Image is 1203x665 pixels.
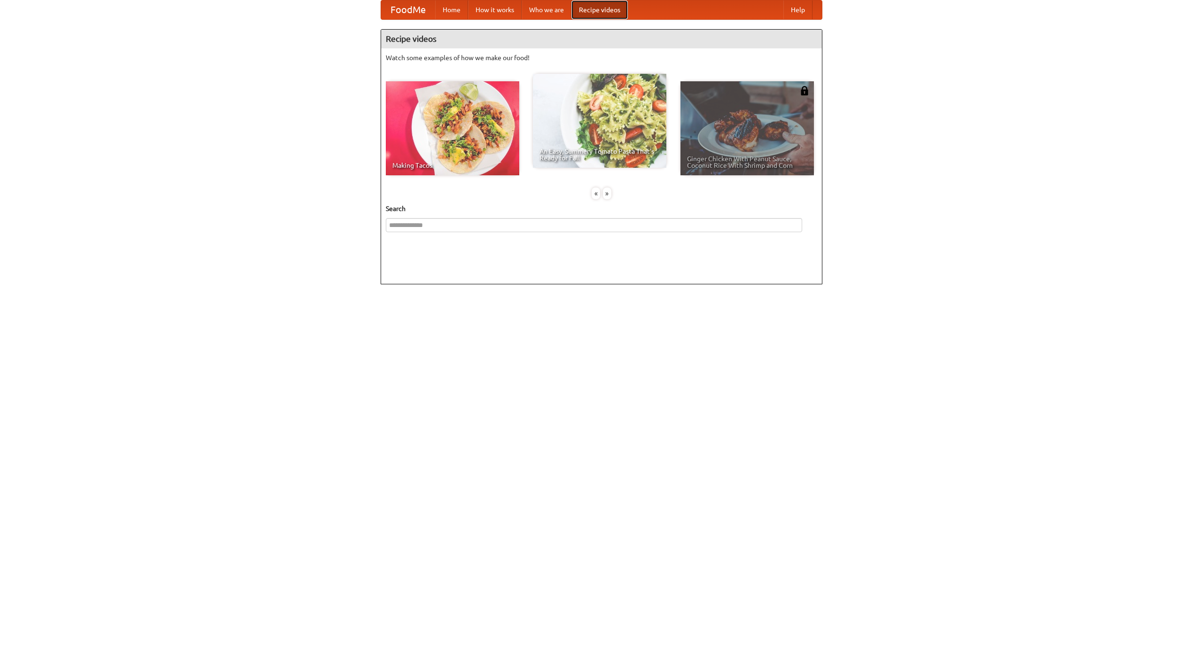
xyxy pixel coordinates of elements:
div: « [592,188,600,199]
a: Home [435,0,468,19]
a: FoodMe [381,0,435,19]
a: Recipe videos [571,0,628,19]
h5: Search [386,204,817,213]
span: An Easy, Summery Tomato Pasta That's Ready for Fall [539,148,660,161]
a: Making Tacos [386,81,519,175]
h4: Recipe videos [381,30,822,48]
p: Watch some examples of how we make our food! [386,53,817,63]
a: Who we are [522,0,571,19]
a: Help [783,0,812,19]
a: An Easy, Summery Tomato Pasta That's Ready for Fall [533,74,666,168]
span: Making Tacos [392,162,513,169]
div: » [603,188,611,199]
a: How it works [468,0,522,19]
img: 483408.png [800,86,809,95]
